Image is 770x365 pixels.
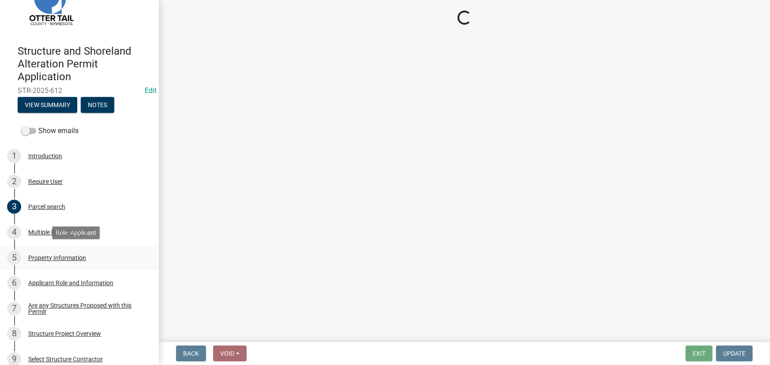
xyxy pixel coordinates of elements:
div: Select Structure Contractor [28,356,103,362]
span: STR-2025-612 [18,86,141,95]
div: Role: Applicant [52,227,100,239]
div: 7 [7,302,21,316]
div: 2 [7,175,21,189]
button: View Summary [18,97,77,113]
div: 8 [7,327,21,341]
wm-modal-confirm: Edit Application Number [145,86,157,95]
div: Applicant Role and Information [28,280,113,286]
div: 1 [7,149,21,163]
span: Back [183,350,199,357]
span: Void [220,350,234,357]
button: Update [716,346,753,361]
button: Notes [81,97,114,113]
div: Introduction [28,153,62,159]
span: Update [723,350,746,357]
div: 5 [7,251,21,265]
div: Are any Structures Proposed with this Permit [28,302,145,315]
button: Back [176,346,206,361]
div: Parcel search [28,204,65,210]
div: 4 [7,225,21,239]
button: Void [213,346,247,361]
div: Structure Project Overview [28,331,101,337]
h4: Structure and Shoreland Alteration Permit Application [18,45,152,83]
wm-modal-confirm: Notes [81,102,114,109]
label: Show emails [21,126,79,136]
div: Multiple Parcel Search [28,229,89,235]
wm-modal-confirm: Summary [18,102,77,109]
a: Edit [145,86,157,95]
div: 3 [7,200,21,214]
button: Exit [686,346,713,361]
div: Require User [28,179,63,185]
div: 6 [7,276,21,290]
div: Property Information [28,255,86,261]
